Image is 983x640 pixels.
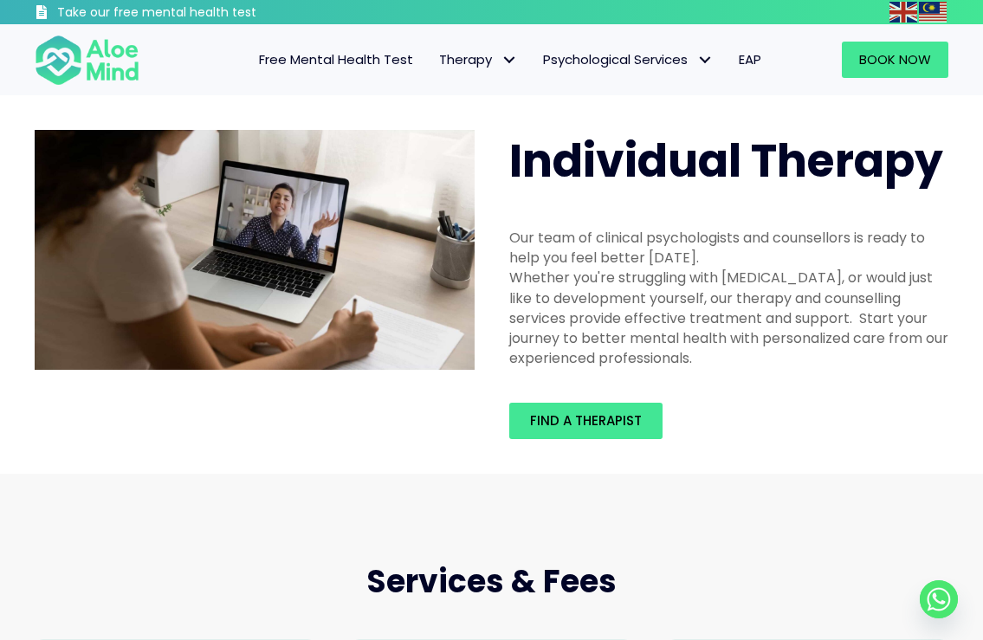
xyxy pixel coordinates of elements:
a: TherapyTherapy: submenu [426,42,530,78]
span: Book Now [859,50,931,68]
span: Psychological Services: submenu [692,48,717,73]
span: Therapy [439,50,517,68]
img: ms [919,2,947,23]
span: Find a therapist [530,411,642,430]
span: Services & Fees [366,559,617,604]
div: Whether you're struggling with [MEDICAL_DATA], or would just like to development yourself, our th... [509,268,949,368]
a: Psychological ServicesPsychological Services: submenu [530,42,726,78]
a: Book Now [842,42,948,78]
a: Malay [919,2,948,22]
a: Find a therapist [509,403,663,439]
span: Psychological Services [543,50,713,68]
div: Our team of clinical psychologists and counsellors is ready to help you feel better [DATE]. [509,228,949,268]
img: Therapy online individual [35,130,475,370]
h3: Take our free mental health test [57,4,318,22]
a: EAP [726,42,774,78]
span: EAP [739,50,761,68]
img: Aloe mind Logo [35,34,139,87]
a: Take our free mental health test [35,4,318,24]
a: Free Mental Health Test [246,42,426,78]
nav: Menu [157,42,775,78]
span: Individual Therapy [509,129,943,192]
img: en [889,2,917,23]
a: English [889,2,919,22]
span: Therapy: submenu [496,48,521,73]
span: Free Mental Health Test [259,50,413,68]
a: Whatsapp [920,580,958,618]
